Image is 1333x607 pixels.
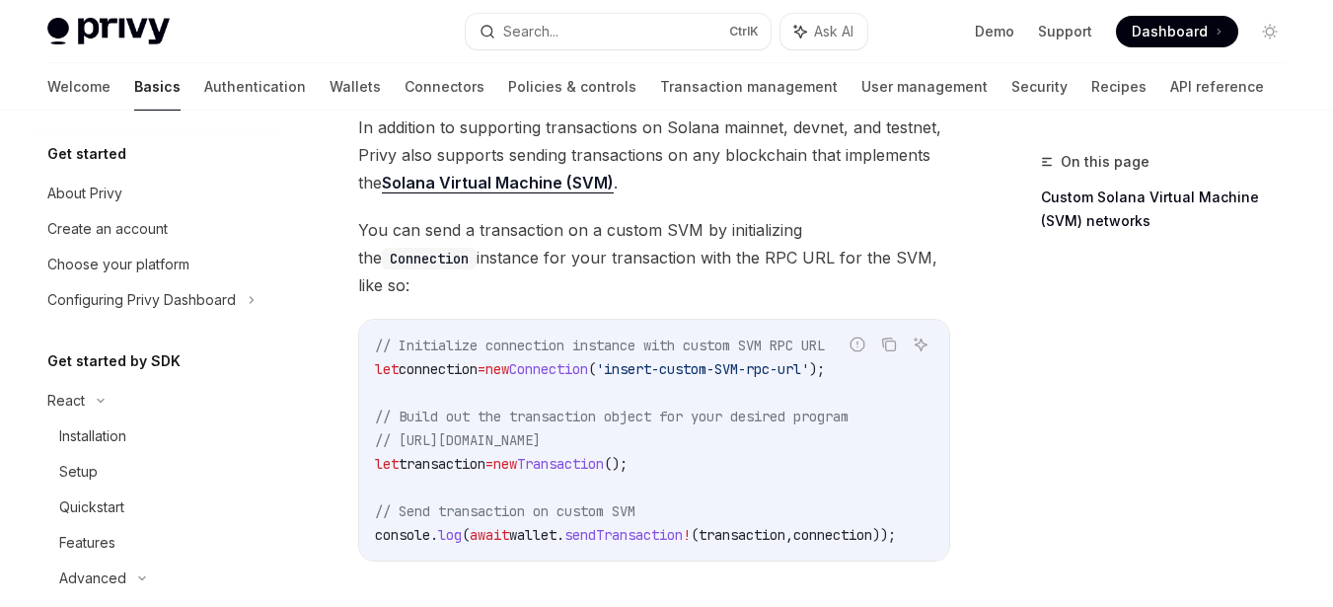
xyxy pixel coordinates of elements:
[32,211,284,247] a: Create an account
[32,247,284,282] a: Choose your platform
[975,22,1014,41] a: Demo
[596,360,809,378] span: 'insert-custom-SVM-rpc-url'
[330,63,381,111] a: Wallets
[32,418,284,454] a: Installation
[375,502,635,520] span: // Send transaction on custom SVM
[872,526,896,544] span: ));
[32,454,284,490] a: Setup
[508,63,636,111] a: Policies & controls
[1011,63,1068,111] a: Security
[430,526,438,544] span: .
[1254,16,1286,47] button: Toggle dark mode
[1116,16,1238,47] a: Dashboard
[134,63,181,111] a: Basics
[1170,63,1264,111] a: API reference
[375,526,430,544] span: console
[485,360,509,378] span: new
[405,63,484,111] a: Connectors
[375,455,399,473] span: let
[382,248,477,269] code: Connection
[470,526,509,544] span: await
[509,526,556,544] span: wallet
[845,332,870,357] button: Report incorrect code
[47,182,122,205] div: About Privy
[375,360,399,378] span: let
[32,176,284,211] a: About Privy
[588,360,596,378] span: (
[793,526,872,544] span: connection
[204,63,306,111] a: Authentication
[660,63,838,111] a: Transaction management
[399,360,478,378] span: connection
[47,18,170,45] img: light logo
[47,288,236,312] div: Configuring Privy Dashboard
[729,24,759,39] span: Ctrl K
[438,526,462,544] span: log
[358,114,950,196] span: In addition to supporting transactions on Solana mainnet, devnet, and testnet, Privy also support...
[809,360,825,378] span: );
[59,531,115,555] div: Features
[59,460,98,484] div: Setup
[503,20,558,43] div: Search...
[47,349,181,373] h5: Get started by SDK
[861,63,988,111] a: User management
[375,408,849,425] span: // Build out the transaction object for your desired program
[59,495,124,519] div: Quickstart
[699,526,785,544] span: transaction
[47,217,168,241] div: Create an account
[399,455,485,473] span: transaction
[1132,22,1208,41] span: Dashboard
[493,455,517,473] span: new
[1041,182,1301,237] a: Custom Solana Virtual Machine (SVM) networks
[509,360,588,378] span: Connection
[59,424,126,448] div: Installation
[462,526,470,544] span: (
[1038,22,1092,41] a: Support
[556,526,564,544] span: .
[32,525,284,561] a: Features
[908,332,933,357] button: Ask AI
[47,63,111,111] a: Welcome
[478,360,485,378] span: =
[466,14,772,49] button: Search...CtrlK
[382,173,614,193] a: Solana Virtual Machine (SVM)
[47,253,189,276] div: Choose your platform
[59,567,126,590] div: Advanced
[47,142,126,166] h5: Get started
[876,332,902,357] button: Copy the contents from the code block
[780,14,867,49] button: Ask AI
[47,389,85,413] div: React
[691,526,699,544] span: (
[358,216,950,299] span: You can send a transaction on a custom SVM by initializing the instance for your transaction with...
[785,526,793,544] span: ,
[32,490,284,525] a: Quickstart
[814,22,853,41] span: Ask AI
[485,455,493,473] span: =
[1061,150,1149,174] span: On this page
[564,526,683,544] span: sendTransaction
[517,455,604,473] span: Transaction
[683,526,691,544] span: !
[375,431,541,449] span: // [URL][DOMAIN_NAME]
[1091,63,1147,111] a: Recipes
[604,455,628,473] span: ();
[375,337,825,354] span: // Initialize connection instance with custom SVM RPC URL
